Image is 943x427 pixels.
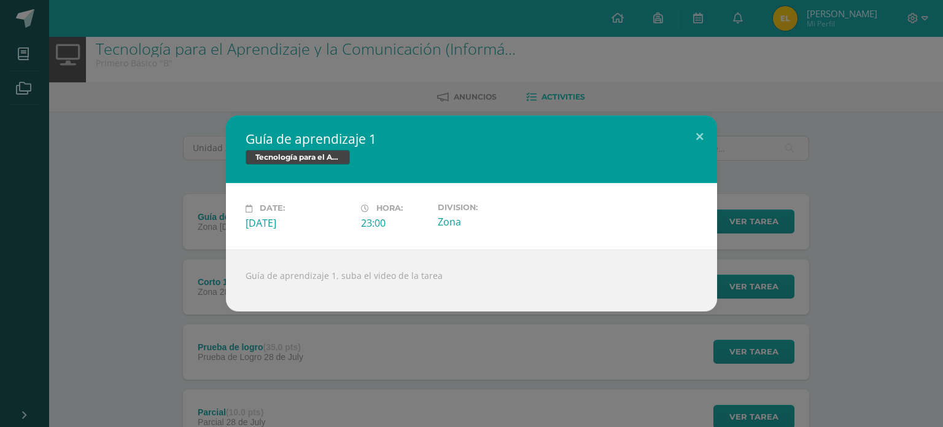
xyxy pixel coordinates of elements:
h2: Guía de aprendizaje 1 [246,130,697,147]
span: Hora: [376,204,403,213]
div: Guía de aprendizaje 1, suba el video de la tarea [226,249,717,311]
span: Date: [260,204,285,213]
button: Close (Esc) [682,116,717,157]
div: Zona [438,215,543,229]
label: Division: [438,203,543,212]
div: 23:00 [361,216,428,230]
div: [DATE] [246,216,351,230]
span: Tecnología para el Aprendizaje y la Comunicación (Informática) [246,150,350,165]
